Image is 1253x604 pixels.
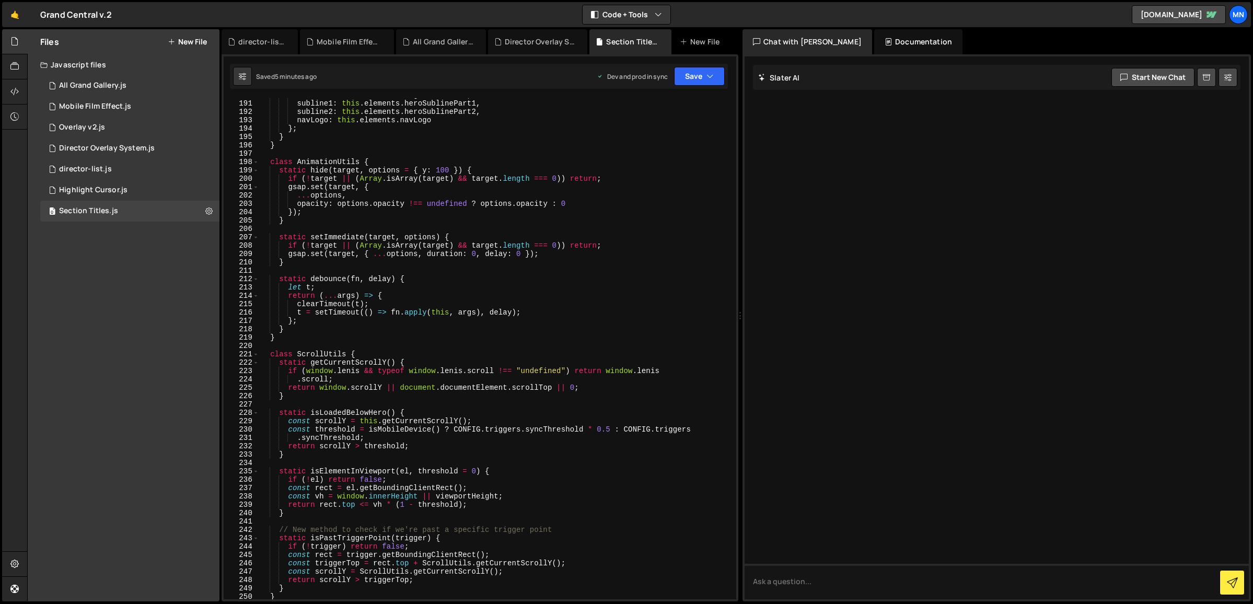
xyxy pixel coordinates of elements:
span: 0 [49,208,55,216]
div: 194 [224,124,259,133]
div: 15298/42891.js [40,138,219,159]
div: 200 [224,175,259,183]
div: 211 [224,266,259,275]
div: 201 [224,183,259,191]
div: 248 [224,576,259,584]
div: 231 [224,434,259,442]
div: 237 [224,484,259,492]
div: 15298/40223.js [40,201,219,222]
div: 195 [224,133,259,141]
div: 210 [224,258,259,266]
a: MN [1229,5,1248,24]
div: Mobile Film Effect.js [59,102,131,111]
div: 212 [224,275,259,283]
div: 220 [224,342,259,350]
div: Director Overlay System.js [505,37,575,47]
div: Javascript files [28,54,219,75]
div: 234 [224,459,259,467]
div: 208 [224,241,259,250]
div: 232 [224,442,259,450]
div: 198 [224,158,259,166]
div: 244 [224,542,259,551]
a: [DOMAIN_NAME] [1132,5,1226,24]
div: 233 [224,450,259,459]
div: 5 minutes ago [275,72,317,81]
h2: Files [40,36,59,48]
div: 15298/43578.js [40,75,219,96]
div: 249 [224,584,259,593]
div: 193 [224,116,259,124]
div: Overlay v2.js [59,123,105,132]
div: director-list.js [238,37,285,47]
div: 250 [224,593,259,601]
div: Director Overlay System.js [59,144,155,153]
div: 243 [224,534,259,542]
div: 196 [224,141,259,149]
div: 197 [224,149,259,158]
button: Code + Tools [583,5,670,24]
div: 207 [224,233,259,241]
div: 15298/40379.js [40,159,219,180]
div: 226 [224,392,259,400]
div: 202 [224,191,259,200]
div: director-list.js [59,165,112,174]
div: 15298/43117.js [40,180,219,201]
div: 228 [224,409,259,417]
div: Dev and prod in sync [597,72,668,81]
div: Section Titles.js [606,37,659,47]
div: Section Titles.js [59,206,118,216]
div: 15298/47702.js [40,96,219,117]
button: New File [168,38,207,46]
div: 204 [224,208,259,216]
div: All Grand Gallery.js [413,37,473,47]
div: 191 [224,99,259,108]
h2: Slater AI [758,73,800,83]
div: 15298/45944.js [40,117,219,138]
div: 239 [224,501,259,509]
div: 222 [224,358,259,367]
div: 205 [224,216,259,225]
button: Start new chat [1111,68,1194,87]
div: 245 [224,551,259,559]
div: Mobile Film Effect.js [317,37,381,47]
div: 215 [224,300,259,308]
div: 192 [224,108,259,116]
div: 219 [224,333,259,342]
div: Saved [256,72,317,81]
div: 241 [224,517,259,526]
div: 203 [224,200,259,208]
div: 235 [224,467,259,475]
div: 230 [224,425,259,434]
div: Grand Central v.2 [40,8,112,21]
div: 221 [224,350,259,358]
div: 199 [224,166,259,175]
a: 🤙 [2,2,28,27]
div: 246 [224,559,259,567]
div: Highlight Cursor.js [59,185,127,195]
div: Documentation [874,29,962,54]
div: 247 [224,567,259,576]
div: 209 [224,250,259,258]
div: 223 [224,367,259,375]
div: 224 [224,375,259,384]
div: 218 [224,325,259,333]
div: 227 [224,400,259,409]
div: All Grand Gallery.js [59,81,126,90]
div: 229 [224,417,259,425]
button: Save [674,67,725,86]
div: Chat with [PERSON_NAME] [742,29,872,54]
div: 225 [224,384,259,392]
div: 236 [224,475,259,484]
div: 216 [224,308,259,317]
div: 238 [224,492,259,501]
div: 206 [224,225,259,233]
div: 242 [224,526,259,534]
div: 214 [224,292,259,300]
div: New File [680,37,724,47]
div: 240 [224,509,259,517]
div: 213 [224,283,259,292]
div: 217 [224,317,259,325]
